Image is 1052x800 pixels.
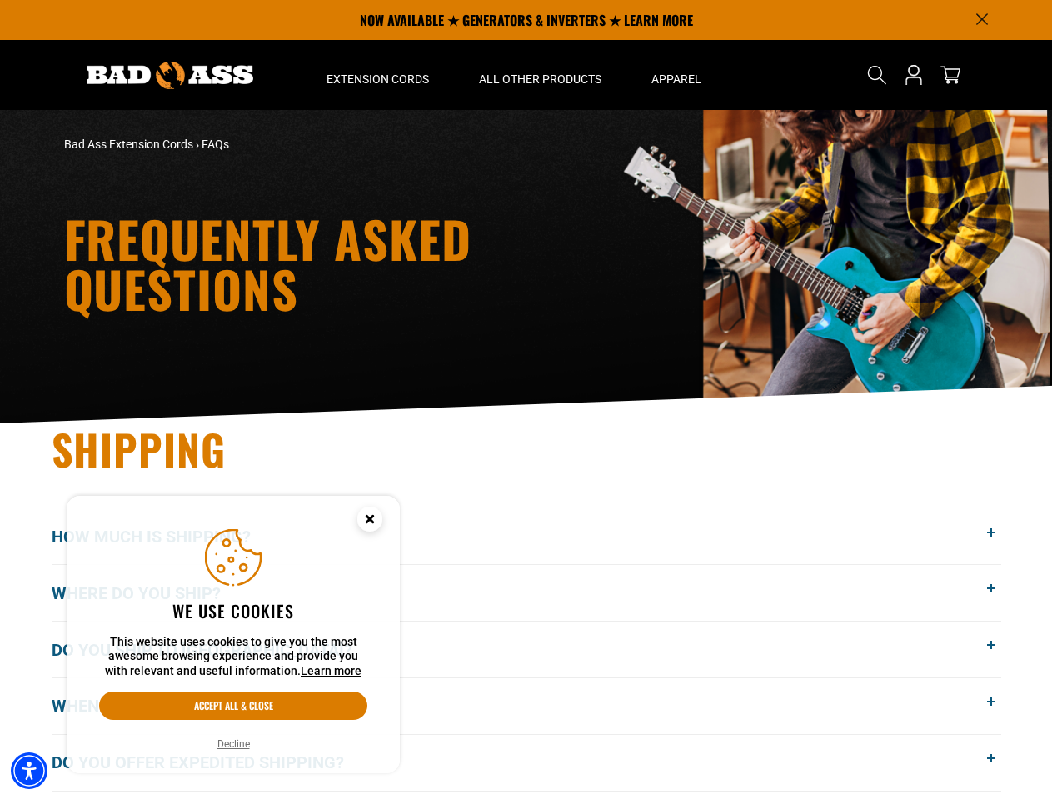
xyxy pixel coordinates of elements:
[212,736,255,752] button: Decline
[64,137,193,151] a: Bad Ass Extension Cords
[52,637,377,662] span: Do you ship to [GEOGRAPHIC_DATA]?
[52,581,246,606] span: Where do you ship?
[864,62,890,88] summary: Search
[202,137,229,151] span: FAQs
[52,417,227,479] span: Shipping
[52,565,1001,621] button: Where do you ship?
[900,40,927,110] a: Open this option
[52,678,1001,734] button: When will my order get here?
[454,40,626,110] summary: All Other Products
[11,752,47,789] div: Accessibility Menu
[87,62,253,89] img: Bad Ass Extension Cords
[327,72,429,87] span: Extension Cords
[67,496,400,774] aside: Cookie Consent
[937,65,964,85] a: cart
[52,693,341,718] span: When will my order get here?
[99,635,367,679] p: This website uses cookies to give you the most awesome browsing experience and provide you with r...
[651,72,701,87] span: Apparel
[99,600,367,622] h2: We use cookies
[64,213,672,313] h1: Frequently Asked Questions
[52,524,276,549] span: How much is shipping?
[340,496,400,547] button: Close this option
[479,72,601,87] span: All Other Products
[52,735,1001,791] button: Do you offer expedited shipping?
[52,509,1001,565] button: How much is shipping?
[52,622,1001,677] button: Do you ship to [GEOGRAPHIC_DATA]?
[301,664,361,677] a: This website uses cookies to give you the most awesome browsing experience and provide you with r...
[64,136,672,153] nav: breadcrumbs
[196,137,199,151] span: ›
[626,40,726,110] summary: Apparel
[302,40,454,110] summary: Extension Cords
[99,692,367,720] button: Accept all & close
